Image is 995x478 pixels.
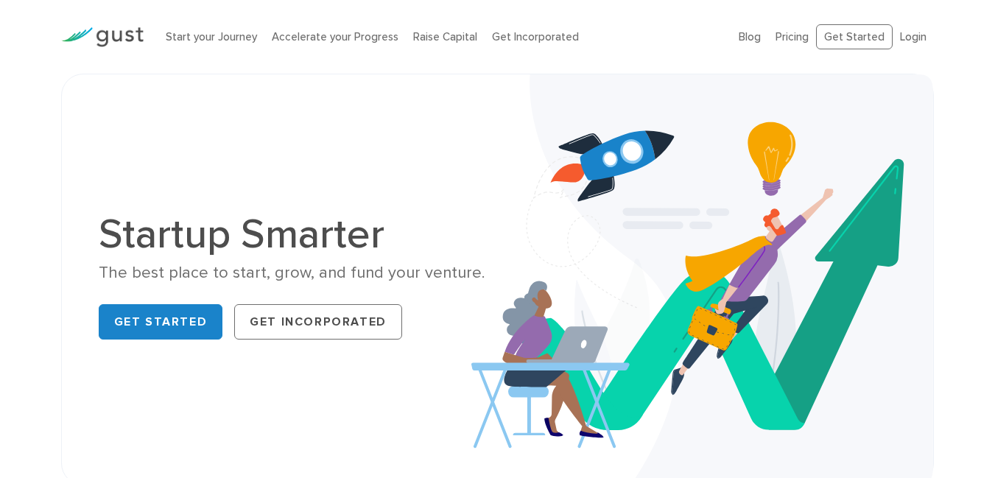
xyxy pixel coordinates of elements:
a: Login [900,30,927,43]
a: Raise Capital [413,30,477,43]
div: The best place to start, grow, and fund your venture. [99,262,487,284]
a: Get Incorporated [492,30,579,43]
a: Get Incorporated [234,304,402,340]
img: Gust Logo [61,27,144,47]
a: Get Started [99,304,223,340]
a: Blog [739,30,761,43]
a: Start your Journey [166,30,257,43]
a: Accelerate your Progress [272,30,398,43]
a: Get Started [816,24,893,50]
a: Pricing [776,30,809,43]
h1: Startup Smarter [99,214,487,255]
